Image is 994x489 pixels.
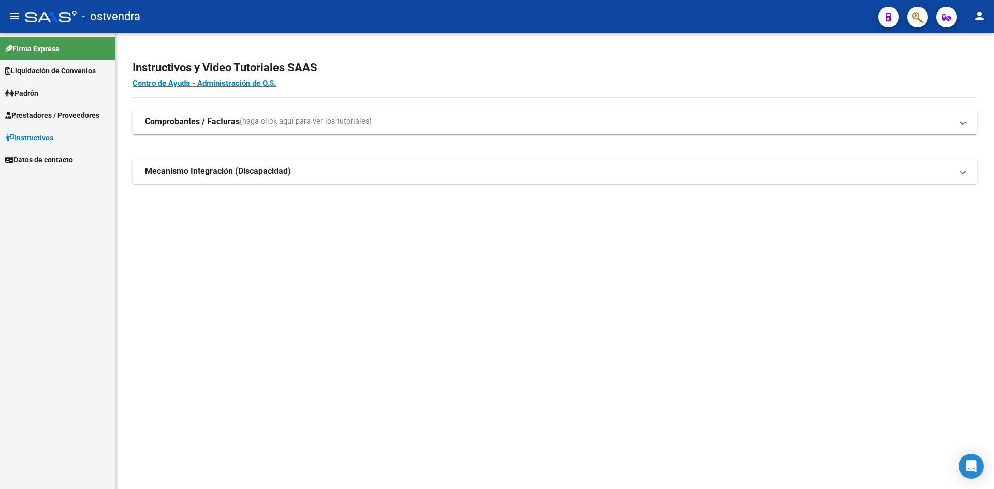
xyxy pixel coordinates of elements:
[133,58,977,78] h2: Instructivos y Video Tutoriales SAAS
[145,116,240,127] strong: Comprobantes / Facturas
[973,10,986,22] mat-icon: person
[5,65,96,77] span: Liquidación de Convenios
[133,159,977,184] mat-expansion-panel-header: Mecanismo Integración (Discapacidad)
[133,79,276,88] a: Centro de Ayuda - Administración de O.S.
[145,166,291,177] strong: Mecanismo Integración (Discapacidad)
[8,10,21,22] mat-icon: menu
[959,454,984,479] div: Open Intercom Messenger
[240,116,372,127] span: (haga click aquí para ver los tutoriales)
[133,109,977,134] mat-expansion-panel-header: Comprobantes / Facturas(haga click aquí para ver los tutoriales)
[5,87,38,99] span: Padrón
[5,154,73,166] span: Datos de contacto
[5,43,59,54] span: Firma Express
[5,110,99,121] span: Prestadores / Proveedores
[5,132,53,143] span: Instructivos
[82,5,140,28] span: - ostvendra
